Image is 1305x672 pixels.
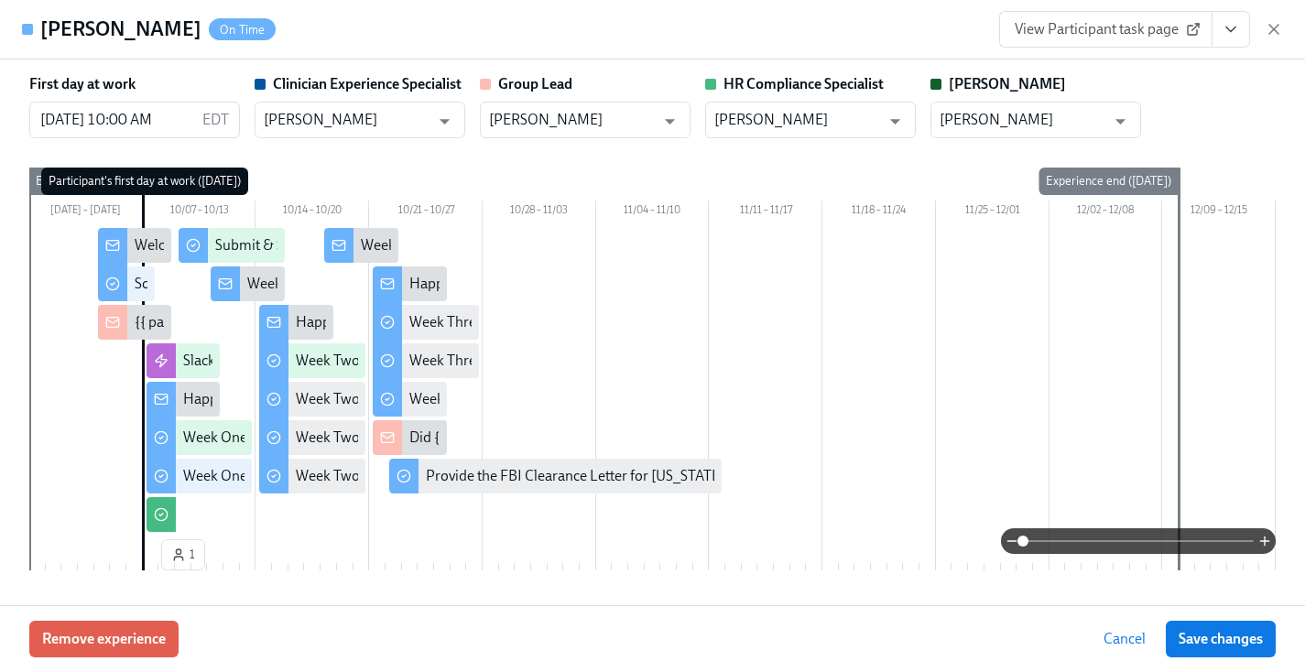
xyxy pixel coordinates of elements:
[135,274,235,294] div: Software Set-Up
[409,312,904,332] div: Week Three: Cultural Competence & Special Populations (~3 hours to complete)
[296,466,696,486] div: Week Two: Compliance Crisis Response (~1.5 hours to complete)
[135,235,373,255] div: Welcome To The Charlie Health Team!
[296,351,581,371] div: Week Two: Core Compliance Tasks (~ 4 hours)
[209,23,276,37] span: On Time
[409,351,886,371] div: Week Three: Ethics, Conduct, & Legal Responsibilities (~5 hours to complete)
[40,16,201,43] h4: [PERSON_NAME]
[409,274,622,294] div: Happy Final Week of Onboarding!
[822,201,936,224] div: 11/18 – 11/24
[1212,11,1250,48] button: View task page
[361,235,550,255] div: Week Two Onboarding Recap!
[656,107,684,135] button: Open
[183,389,287,409] div: Happy First Day!
[409,389,791,409] div: Week Three: Final Onboarding Tasks (~1.5 hours to complete)
[936,201,1049,224] div: 11/25 – 12/01
[171,546,195,564] span: 1
[409,428,756,448] div: Did {{ participant.fullName }} Schedule A Meet & Greet?
[999,11,1213,48] a: View Participant task page
[42,630,166,648] span: Remove experience
[135,312,440,332] div: {{ participant.fullName }} has started onboarding
[29,201,143,224] div: [DATE] – [DATE]
[1106,107,1135,135] button: Open
[273,75,462,92] strong: Clinician Experience Specialist
[709,201,822,224] div: 11/11 – 11/17
[215,235,865,255] div: Submit & Sign The [US_STATE] Disclosure Form (Time Sensitive!) and the [US_STATE] Background Check
[296,312,408,332] div: Happy Week Two!
[498,75,572,92] strong: Group Lead
[1049,201,1163,224] div: 12/02 – 12/08
[426,466,724,486] div: Provide the FBI Clearance Letter for [US_STATE]
[1039,168,1179,195] div: Experience end ([DATE])
[596,201,710,224] div: 11/04 – 11/10
[1179,630,1263,648] span: Save changes
[949,75,1066,92] strong: [PERSON_NAME]
[41,168,248,195] div: Participant's first day at work ([DATE])
[183,428,607,448] div: Week One: Welcome To Charlie Health Tasks! (~3 hours to complete)
[1015,20,1197,38] span: View Participant task page
[247,274,437,294] div: Week One Onboarding Recap!
[1162,201,1276,224] div: 12/09 – 12/15
[1104,630,1146,648] span: Cancel
[161,539,205,570] button: 1
[430,107,459,135] button: Open
[256,201,369,224] div: 10/14 – 10/20
[1166,621,1276,657] button: Save changes
[296,389,652,409] div: Week Two: Get To Know Your Role (~4 hours to complete)
[143,201,256,224] div: 10/07 – 10/13
[183,351,259,371] div: Slack Invites
[1091,621,1158,657] button: Cancel
[183,466,581,486] div: Week One: Essential Compliance Tasks (~6.5 hours to complete)
[369,201,483,224] div: 10/21 – 10/27
[29,74,136,94] label: First day at work
[483,201,596,224] div: 10/28 – 11/03
[296,428,623,448] div: Week Two: Core Processes (~1.25 hours to complete)
[723,75,884,92] strong: HR Compliance Specialist
[29,621,179,657] button: Remove experience
[881,107,909,135] button: Open
[202,110,229,130] p: EDT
